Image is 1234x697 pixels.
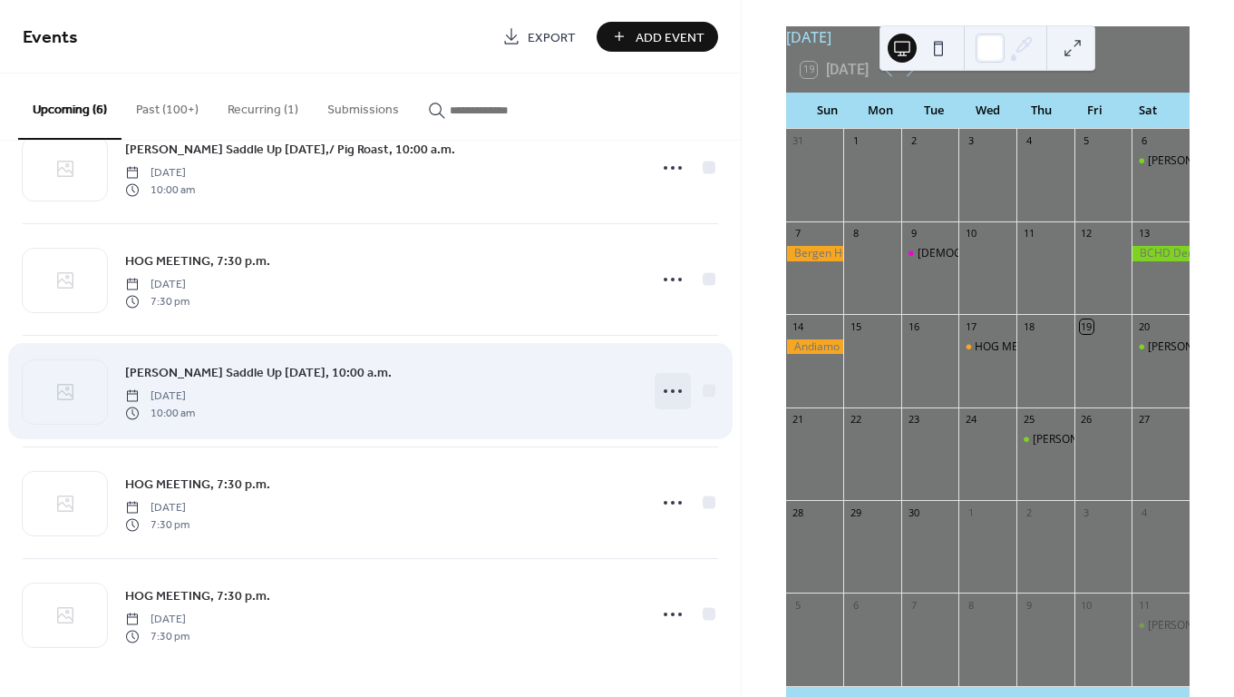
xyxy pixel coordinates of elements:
[125,476,270,495] span: HOG MEETING, 7:30 p.m.
[125,587,270,606] span: HOG MEETING, 7:30 p.m.
[125,141,455,160] span: [PERSON_NAME] Saddle Up [DATE],/ Pig Roast, 10:00 a.m.
[792,227,805,241] div: 7
[1137,319,1151,333] div: 20
[907,319,920,333] div: 16
[1068,93,1122,129] div: Fri
[125,165,195,182] span: [DATE]
[907,598,920,612] div: 7
[901,246,959,261] div: Ladies of Harley, Barnyard and Carriage House, 6:30 p.m.
[121,74,213,138] button: Past (100+)
[907,413,920,427] div: 23
[1080,598,1093,612] div: 10
[125,182,195,198] span: 10:00 am
[125,293,189,309] span: 7:30 pm
[125,585,270,606] a: HOG MEETING, 7:30 p.m.
[1137,598,1151,612] div: 11
[792,413,805,427] div: 21
[1022,413,1035,427] div: 25
[528,28,576,47] span: Export
[849,227,862,241] div: 8
[792,506,805,519] div: 28
[849,413,862,427] div: 22
[854,93,908,129] div: Mon
[961,93,1015,129] div: Wed
[23,20,78,55] span: Events
[964,598,977,612] div: 8
[1132,618,1190,633] div: Bergen Harley Saddle Up Saturday,/ Pig Roast, 10:00 a.m.
[1022,598,1035,612] div: 9
[849,134,862,148] div: 1
[964,227,977,241] div: 10
[18,74,121,140] button: Upcoming (6)
[125,500,189,516] span: [DATE]
[1022,319,1035,333] div: 18
[1080,227,1093,241] div: 12
[1015,93,1068,129] div: Thu
[964,134,977,148] div: 3
[792,134,805,148] div: 31
[125,139,455,160] a: [PERSON_NAME] Saddle Up [DATE],/ Pig Roast, 10:00 a.m.
[1137,227,1151,241] div: 13
[489,22,589,52] a: Export
[964,319,977,333] div: 17
[125,628,189,644] span: 7:30 pm
[125,252,270,271] span: HOG MEETING, 7:30 p.m.
[1022,134,1035,148] div: 4
[125,405,195,421] span: 10:00 am
[907,506,920,519] div: 30
[125,388,195,405] span: [DATE]
[907,134,920,148] div: 2
[792,319,805,333] div: 14
[786,339,844,355] div: Andiamo Run
[1137,506,1151,519] div: 4
[1016,432,1074,447] div: Bergen Harley Bike Night, 5:00-8:30 p.m.
[849,506,862,519] div: 29
[975,339,1102,355] div: HOG MEETING, 7:30 p.m.
[1080,319,1093,333] div: 19
[792,598,805,612] div: 5
[125,277,189,293] span: [DATE]
[801,93,854,129] div: Sun
[907,227,920,241] div: 9
[908,93,961,129] div: Tue
[786,246,844,261] div: Bergen HOG Picnic
[1122,93,1175,129] div: Sat
[125,612,189,628] span: [DATE]
[1022,506,1035,519] div: 2
[1022,227,1035,241] div: 11
[964,413,977,427] div: 24
[636,28,704,47] span: Add Event
[849,319,862,333] div: 15
[597,22,718,52] button: Add Event
[786,26,1190,48] div: [DATE]
[1137,413,1151,427] div: 27
[125,474,270,495] a: HOG MEETING, 7:30 p.m.
[125,364,392,383] span: [PERSON_NAME] Saddle Up [DATE], 10:00 a.m.
[849,598,862,612] div: 6
[958,339,1016,355] div: HOG MEETING, 7:30 p.m.
[964,506,977,519] div: 1
[1132,153,1190,169] div: Bergen Harley Saddle Up Saturday, 10:00 a.m.
[213,74,313,138] button: Recurring (1)
[1080,506,1093,519] div: 3
[1080,413,1093,427] div: 26
[1080,134,1093,148] div: 5
[125,362,392,383] a: [PERSON_NAME] Saddle Up [DATE], 10:00 a.m.
[1132,339,1190,355] div: Bergen Harley Saddle Up Saturday, 10:00 a.m.
[313,74,413,138] button: Submissions
[125,516,189,533] span: 7:30 pm
[125,250,270,271] a: HOG MEETING, 7:30 p.m.
[1137,134,1151,148] div: 6
[1132,246,1190,261] div: BCHD Demo Rides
